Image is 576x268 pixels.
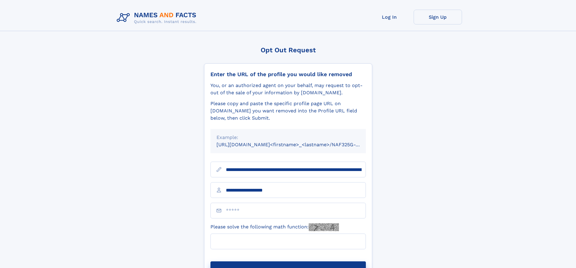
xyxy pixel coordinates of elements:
[216,134,360,141] div: Example:
[210,223,339,231] label: Please solve the following math function:
[216,142,377,147] small: [URL][DOMAIN_NAME]<firstname>_<lastname>/NAF325G-xxxxxxxx
[210,71,366,78] div: Enter the URL of the profile you would like removed
[204,46,372,54] div: Opt Out Request
[114,10,201,26] img: Logo Names and Facts
[210,100,366,122] div: Please copy and paste the specific profile page URL on [DOMAIN_NAME] you want removed into the Pr...
[210,82,366,96] div: You, or an authorized agent on your behalf, may request to opt-out of the sale of your informatio...
[414,10,462,24] a: Sign Up
[365,10,414,24] a: Log In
